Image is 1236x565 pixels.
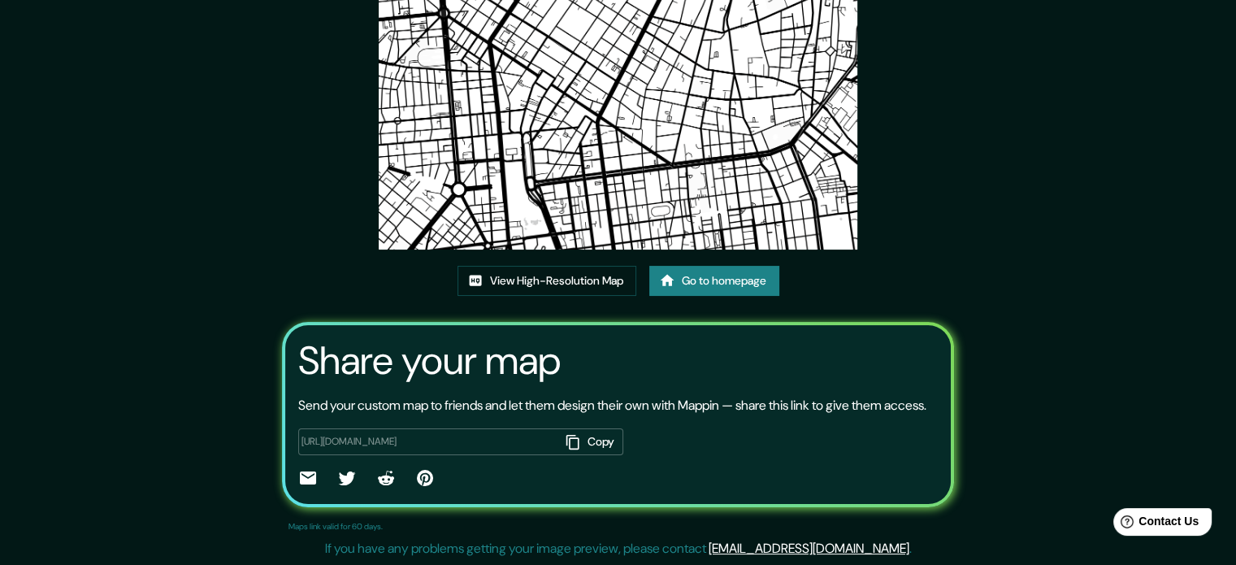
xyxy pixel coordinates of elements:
iframe: Help widget launcher [1091,502,1218,547]
a: [EMAIL_ADDRESS][DOMAIN_NAME] [709,540,909,557]
p: Maps link valid for 60 days. [288,520,383,532]
button: Copy [560,428,623,455]
a: View High-Resolution Map [458,266,636,296]
a: Go to homepage [649,266,779,296]
p: Send your custom map to friends and let them design their own with Mappin — share this link to gi... [298,396,926,415]
p: If you have any problems getting your image preview, please contact . [325,539,912,558]
h3: Share your map [298,338,561,384]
